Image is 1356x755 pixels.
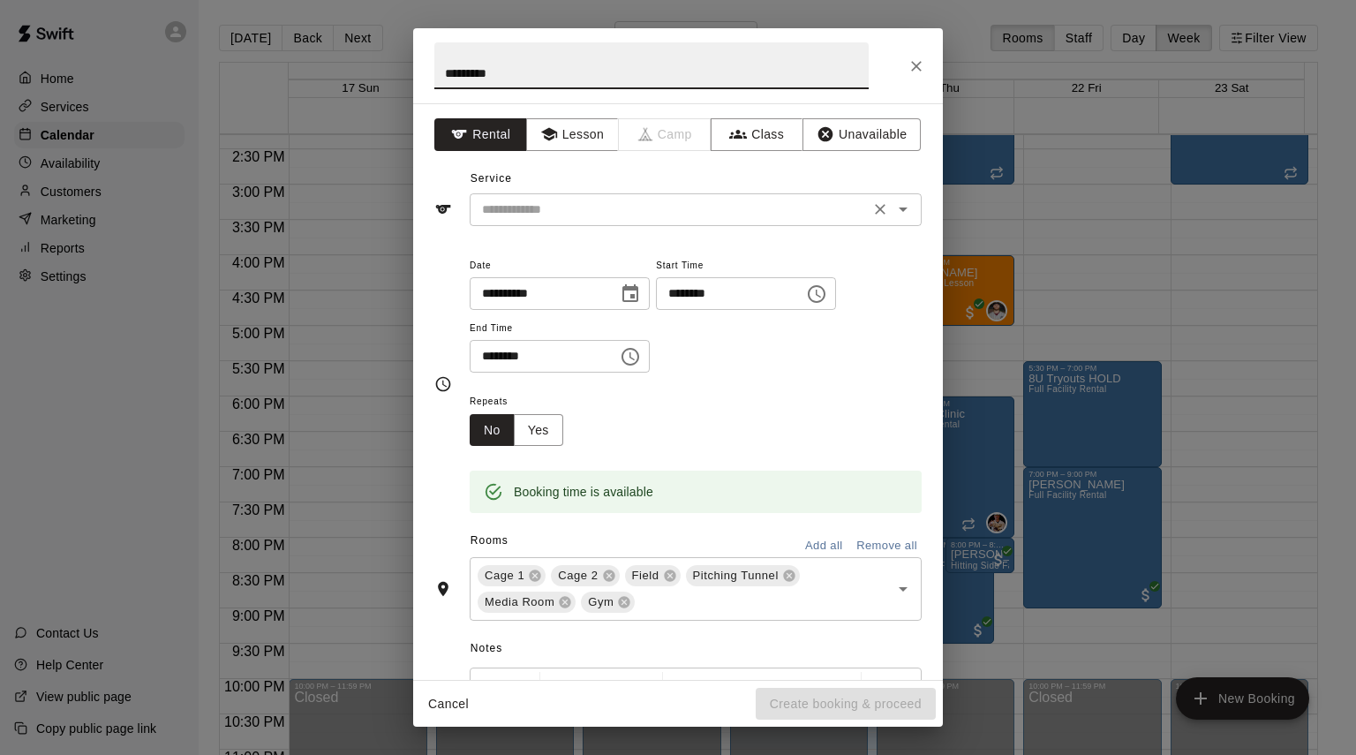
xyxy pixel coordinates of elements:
[514,414,563,447] button: Yes
[514,476,653,508] div: Booking time is available
[526,118,619,151] button: Lesson
[551,565,619,586] div: Cage 2
[667,672,697,704] button: Format Bold
[576,679,637,697] span: Normal
[470,414,515,447] button: No
[686,565,800,586] div: Pitching Tunnel
[730,672,760,704] button: Format Underline
[470,390,577,414] span: Repeats
[825,672,855,704] button: Insert Link
[506,672,536,704] button: Redo
[478,565,546,586] div: Cage 1
[471,534,508,547] span: Rooms
[802,118,921,151] button: Unavailable
[619,118,712,151] span: Camps can only be created in the Services page
[478,567,531,585] span: Cage 1
[656,254,836,278] span: Start Time
[474,672,504,704] button: Undo
[794,672,824,704] button: Insert Code
[581,593,621,611] span: Gym
[434,375,452,393] svg: Timing
[478,592,576,613] div: Media Room
[625,567,667,585] span: Field
[698,672,728,704] button: Format Italics
[762,672,792,704] button: Format Strikethrough
[434,580,452,598] svg: Rooms
[420,688,477,721] button: Cancel
[891,197,915,222] button: Open
[613,339,648,374] button: Choose time, selected time is 9:45 PM
[686,567,786,585] span: Pitching Tunnel
[900,50,932,82] button: Close
[865,672,895,704] button: Left Align
[434,118,527,151] button: Rental
[852,532,922,560] button: Remove all
[470,254,650,278] span: Date
[478,593,561,611] span: Media Room
[544,672,659,704] button: Formatting Options
[625,565,681,586] div: Field
[613,276,648,312] button: Choose date, selected date is Aug 20, 2025
[434,200,452,218] svg: Service
[470,317,650,341] span: End Time
[581,592,635,613] div: Gym
[868,197,893,222] button: Clear
[470,414,563,447] div: outlined button group
[799,276,834,312] button: Choose time, selected time is 8:15 PM
[471,635,922,663] span: Notes
[891,577,915,601] button: Open
[711,118,803,151] button: Class
[795,532,852,560] button: Add all
[471,172,512,185] span: Service
[551,567,605,585] span: Cage 2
